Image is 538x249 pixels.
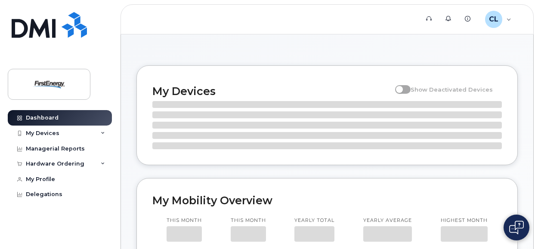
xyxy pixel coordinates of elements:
[167,217,202,224] p: This month
[441,217,488,224] p: Highest month
[152,194,502,207] h2: My Mobility Overview
[509,221,524,234] img: Open chat
[363,217,412,224] p: Yearly average
[395,81,402,88] input: Show Deactivated Devices
[411,86,493,93] span: Show Deactivated Devices
[152,85,391,98] h2: My Devices
[231,217,266,224] p: This month
[294,217,334,224] p: Yearly total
